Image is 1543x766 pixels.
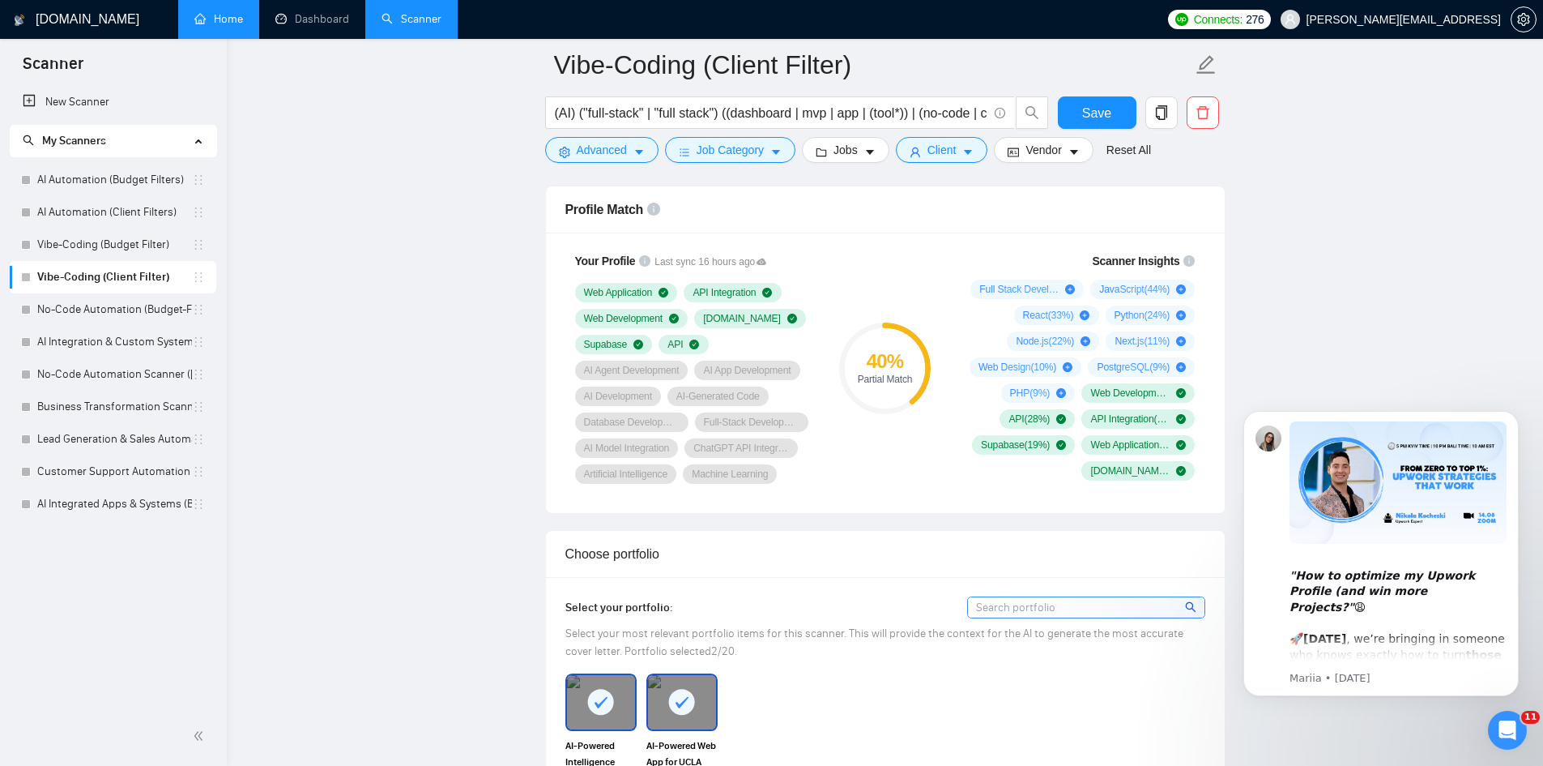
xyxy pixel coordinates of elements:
span: Artificial Intelligence [584,468,668,481]
span: Profile Match [565,203,644,216]
span: [DOMAIN_NAME] [703,312,780,325]
span: info-circle [639,255,650,267]
span: check-circle [1176,388,1186,398]
span: holder [192,498,205,511]
span: Scanner Insights [1092,255,1179,267]
span: AI App Development [703,364,791,377]
span: plus-circle [1056,388,1066,398]
span: React ( 33 %) [1023,309,1074,322]
span: Web Development ( 35 %) [1090,387,1170,400]
a: AI Integrated Apps & Systems (Budget Filters) [37,488,192,520]
span: plus-circle [1176,336,1186,346]
span: search [23,135,34,146]
img: upwork-logo.png [1175,13,1188,26]
a: AI Automation (Client Filters) [37,196,192,229]
button: copy [1145,96,1178,129]
span: holder [192,238,205,251]
span: info-circle [1183,255,1195,267]
span: caret-down [770,146,782,158]
span: info-circle [647,203,660,216]
div: 40 % [839,352,931,371]
span: user [1285,14,1296,25]
span: holder [192,368,205,381]
span: info-circle [995,108,1005,118]
span: Client [927,141,957,159]
span: check-circle [787,314,797,323]
li: Lead Generation & Sales Automation (Ivan) [10,423,216,456]
button: userClientcaret-down [896,137,988,163]
span: caret-down [633,146,645,158]
span: Job Category [697,141,764,159]
span: copy [1146,105,1177,120]
li: New Scanner [10,86,216,118]
span: Next.js ( 11 %) [1115,335,1170,348]
span: Select your portfolio: [565,601,673,614]
button: settingAdvancedcaret-down [545,137,659,163]
span: double-left [193,728,209,744]
span: Scanner [10,52,96,86]
a: Business Transformation Scanner ([PERSON_NAME]) [37,391,192,423]
span: holder [192,271,205,284]
span: check-circle [1176,466,1186,476]
span: PHP ( 9 %) [1010,387,1051,400]
span: Node.js ( 22 %) [1016,335,1074,348]
span: ChatGPT API Integration [693,442,789,455]
span: API [667,338,683,351]
span: Python ( 24 %) [1115,309,1170,322]
span: plus-circle [1080,310,1089,320]
button: delete [1187,96,1219,129]
span: holder [192,303,205,316]
span: Connects: [1194,11,1242,28]
button: setting [1511,6,1537,32]
a: setting [1511,13,1537,26]
img: logo [14,7,25,33]
span: JavaScript ( 44 %) [1099,283,1170,296]
span: check-circle [1056,414,1066,424]
span: AI-Generated Code [676,390,760,403]
span: caret-down [1068,146,1080,158]
iframe: Intercom live chat [1488,711,1527,750]
span: idcard [1008,146,1019,158]
li: AI Automation (Budget Filters) [10,164,216,196]
a: AI Automation (Budget Filters) [37,164,192,196]
span: AI Agent Development [584,364,680,377]
span: [DOMAIN_NAME] ( 9 %) [1090,464,1170,477]
span: Advanced [577,141,627,159]
div: Partial Match [839,374,931,384]
span: Supabase ( 19 %) [981,439,1050,451]
span: edit [1196,54,1217,75]
span: Web Design ( 10 %) [978,361,1056,374]
span: delete [1187,105,1218,120]
span: bars [679,146,690,158]
span: check-circle [1176,414,1186,424]
span: check-circle [762,288,772,297]
span: Web Development [584,312,663,325]
span: plus-circle [1176,362,1186,372]
span: caret-down [864,146,876,158]
span: 276 [1246,11,1264,28]
span: API ( 28 %) [1008,413,1050,426]
span: Database Development [584,416,680,429]
button: idcardVendorcaret-down [994,137,1093,163]
button: folderJobscaret-down [802,137,889,163]
span: setting [1511,13,1536,26]
span: plus-circle [1065,285,1075,294]
span: search [1017,105,1047,120]
span: plus-circle [1176,285,1186,294]
li: AI Integration & Custom Systems Scanner (Ivan) [10,326,216,358]
span: Full Stack Development ( 83 %) [979,283,1059,296]
span: AI Model Integration [584,442,670,455]
a: New Scanner [23,86,203,118]
span: Full-Stack Development [704,416,799,429]
a: No-Code Automation Scanner ([PERSON_NAME]) [37,358,192,391]
a: Reset All [1106,141,1151,159]
span: check-circle [689,340,699,349]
